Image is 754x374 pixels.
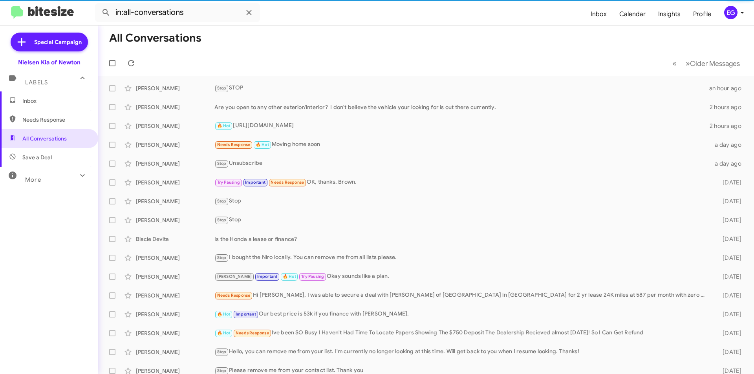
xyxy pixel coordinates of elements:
span: 🔥 Hot [217,123,231,128]
button: Next [681,55,745,71]
a: Special Campaign [11,33,88,51]
div: [DATE] [710,329,748,337]
div: [DATE] [710,197,748,205]
div: Hello, you can remove me from your list. I'm currently no longer looking at this time. Will get b... [214,347,710,356]
div: [PERSON_NAME] [136,273,214,281]
div: [PERSON_NAME] [136,348,214,356]
span: Needs Response [236,330,269,336]
h1: All Conversations [109,32,201,44]
span: 🔥 Hot [256,142,269,147]
div: Stop [214,197,710,206]
a: Inbox [584,3,613,26]
span: Try Pausing [217,180,240,185]
span: Stop [217,86,227,91]
div: OK, thanks. Brown. [214,178,710,187]
div: a day ago [710,160,748,168]
span: 🔥 Hot [217,312,231,317]
div: a day ago [710,141,748,149]
div: [DATE] [710,179,748,186]
div: [PERSON_NAME] [136,84,214,92]
span: 🔥 Hot [217,330,231,336]
span: Needs Response [217,293,251,298]
span: Special Campaign [34,38,82,46]
span: 🔥 Hot [283,274,296,279]
div: [PERSON_NAME] [136,141,214,149]
span: [PERSON_NAME] [217,274,252,279]
div: Is the Honda a lease or finance? [214,235,710,243]
div: Nielsen Kia of Newton [18,58,81,66]
span: Stop [217,349,227,354]
span: Stop [217,217,227,223]
div: Our best price is 53k if you finance with [PERSON_NAME]. [214,310,710,319]
div: [PERSON_NAME] [136,160,214,168]
span: « [672,58,677,68]
a: Calendar [613,3,652,26]
span: Important [257,274,278,279]
div: [PERSON_NAME] [136,179,214,186]
span: Stop [217,199,227,204]
div: [DATE] [710,216,748,224]
span: All Conversations [22,135,67,142]
div: [PERSON_NAME] [136,216,214,224]
div: [DATE] [710,348,748,356]
div: Moving home soon [214,140,710,149]
div: I bought the Niro locally. You can remove me from all lists please. [214,253,710,262]
a: Profile [687,3,717,26]
div: [DATE] [710,273,748,281]
div: Blacie Devita [136,235,214,243]
span: Try Pausing [301,274,324,279]
button: EG [717,6,745,19]
span: Stop [217,161,227,166]
div: [PERSON_NAME] [136,254,214,262]
div: Unsubscribe [214,159,710,168]
nav: Page navigation example [668,55,745,71]
div: [DATE] [710,235,748,243]
span: Stop [217,368,227,373]
div: 2 hours ago [710,122,748,130]
div: Stop [214,215,710,224]
div: [URL][DOMAIN_NAME] [214,121,710,130]
span: More [25,176,41,183]
div: [PERSON_NAME] [136,197,214,205]
span: Needs Response [217,142,251,147]
span: Save a Deal [22,153,52,161]
span: Labels [25,79,48,86]
div: Okay sounds like a plan. [214,272,710,281]
span: Important [245,180,265,185]
div: an hour ago [709,84,748,92]
button: Previous [668,55,681,71]
div: [PERSON_NAME] [136,310,214,318]
a: Insights [652,3,687,26]
span: Inbox [22,97,89,105]
span: Stop [217,255,227,260]
div: [PERSON_NAME] [136,329,214,337]
div: [DATE] [710,292,748,299]
span: Important [236,312,256,317]
div: STOP [214,84,709,93]
div: Hi [PERSON_NAME], I was able to secure a deal with [PERSON_NAME] of [GEOGRAPHIC_DATA] in [GEOGRAP... [214,291,710,300]
div: 2 hours ago [710,103,748,111]
div: EG [724,6,738,19]
div: [DATE] [710,310,748,318]
input: Search [95,3,260,22]
div: [PERSON_NAME] [136,122,214,130]
div: [PERSON_NAME] [136,103,214,111]
div: Ive been SO Busy I Haven't Had Time To Locate Papers Showing The $750 Deposit The Dealership Reci... [214,328,710,338]
span: Older Messages [690,59,740,68]
div: Are you open to any other exterior/interior? I don't believe the vehicle your looking for is out ... [214,103,710,111]
span: » [686,58,690,68]
span: Needs Response [22,116,89,124]
div: [PERSON_NAME] [136,292,214,299]
div: [DATE] [710,254,748,262]
span: Needs Response [271,180,304,185]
